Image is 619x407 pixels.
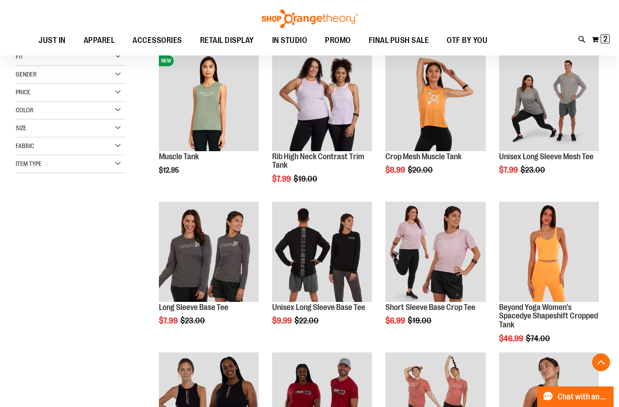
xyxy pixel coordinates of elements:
a: Product image for Long Sleeve Base Tee [159,202,259,303]
span: Chat with an Expert [558,393,608,401]
img: Product image for Long Sleeve Base Tee [159,202,259,301]
span: $19.00 [408,316,433,325]
a: Crop Mesh Muscle Tank primary image [385,51,485,152]
span: $6.99 [385,316,406,325]
span: Size [16,124,26,131]
a: Muscle TankNEW [159,51,259,152]
a: Long Sleeve Base Tee [159,303,228,312]
span: $9.99 [272,316,293,325]
img: Unisex Long Sleeve Mesh Tee primary image [499,51,599,151]
span: $20.00 [408,165,434,174]
span: 2 [603,34,607,43]
span: ACCESSORIES [132,30,182,51]
span: $7.99 [159,316,179,325]
span: FINAL PUSH SALE [369,30,429,51]
span: $19.00 [294,174,319,183]
img: Shop Orangetheory [260,9,359,28]
a: Product image for Beyond Yoga Womens Spacedye Shapeshift Cropped Tank [499,202,599,303]
div: product [495,197,603,366]
div: product [268,47,376,206]
img: Rib Tank w/ Contrast Binding primary image [272,51,372,151]
div: product [495,47,603,197]
a: Unisex Long Sleeve Mesh Tee primary image [499,51,599,152]
span: $22.00 [295,316,320,325]
span: Fit [16,53,23,60]
a: Crop Mesh Muscle Tank [385,152,461,161]
a: Beyond Yoga Women's Spacedye Shapeshift Cropped Tank [499,303,598,330]
img: Product image for Unisex Long Sleeve Base Tee [272,202,372,301]
div: product [154,47,263,197]
span: $12.95 [159,166,180,174]
img: Crop Mesh Muscle Tank primary image [385,51,485,151]
span: $8.99 [385,165,406,174]
div: product [154,197,263,348]
a: Short Sleeve Base Crop Tee [385,303,475,312]
span: Gender [16,71,37,78]
a: Rib Tank w/ Contrast Binding primary image [272,51,372,152]
div: product [268,197,376,348]
a: Product image for Short Sleeve Base Crop Tee [385,202,485,303]
span: $46.99 [499,334,525,343]
span: OTF BY YOU [447,30,487,51]
span: Price [16,89,30,96]
a: Unisex Long Sleeve Base Tee [272,303,365,312]
span: NEW [159,55,174,66]
a: Rib High Neck Contrast Trim Tank [272,152,364,170]
a: Product image for Unisex Long Sleeve Base Tee [272,202,372,303]
span: $7.99 [272,174,292,183]
span: $7.99 [499,165,519,174]
span: $74.00 [526,334,551,343]
a: Muscle Tank [159,152,199,161]
span: JUST IN [38,30,66,51]
span: Item Type [16,160,42,167]
span: RETAIL DISPLAY [200,30,254,51]
img: Muscle Tank [159,51,259,151]
span: PROMO [325,30,351,51]
span: $23.00 [521,165,546,174]
button: Back To Top [592,353,610,371]
img: Product image for Short Sleeve Base Crop Tee [385,202,485,301]
a: Unisex Long Sleeve Mesh Tee [499,152,593,161]
div: product [381,197,490,348]
div: product [381,47,490,197]
button: Chat with an Expert [537,386,614,407]
span: $23.00 [180,316,206,325]
span: APPAREL [84,30,115,51]
span: Color [16,106,34,114]
img: Product image for Beyond Yoga Womens Spacedye Shapeshift Cropped Tank [499,202,599,301]
span: Fabric [16,142,34,149]
span: IN STUDIO [272,30,307,51]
